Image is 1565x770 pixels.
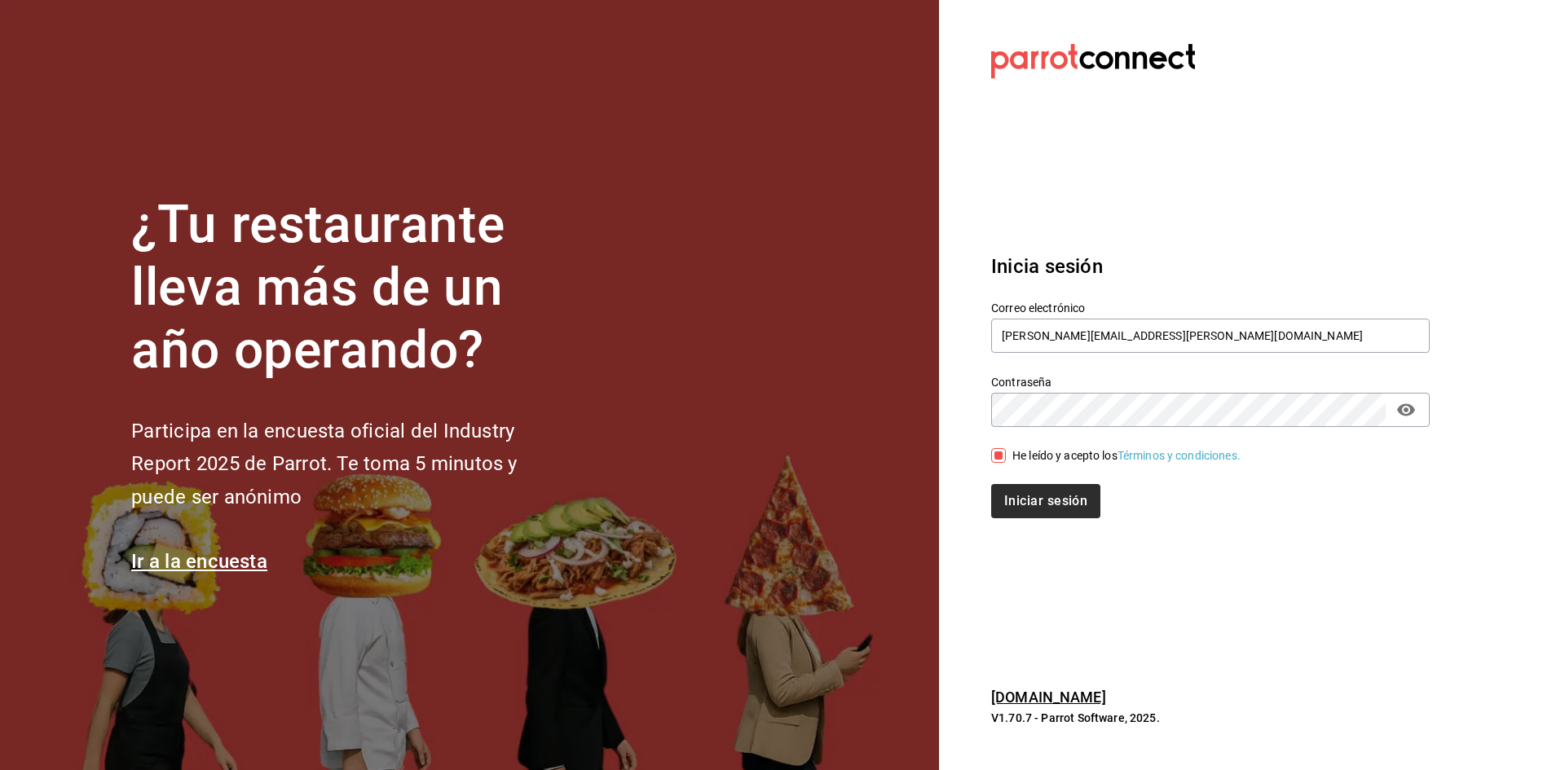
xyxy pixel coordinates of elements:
[1012,447,1241,464] div: He leído y acepto los
[991,710,1430,726] p: V1.70.7 - Parrot Software, 2025.
[991,319,1430,353] input: Ingresa tu correo electrónico
[131,415,571,514] h2: Participa en la encuesta oficial del Industry Report 2025 de Parrot. Te toma 5 minutos y puede se...
[991,302,1430,314] label: Correo electrónico
[131,194,571,381] h1: ¿Tu restaurante lleva más de un año operando?
[1392,396,1420,424] button: passwordField
[991,376,1430,388] label: Contraseña
[131,550,267,573] a: Ir a la encuesta
[991,484,1100,518] button: Iniciar sesión
[991,252,1430,281] h3: Inicia sesión
[991,689,1106,706] a: [DOMAIN_NAME]
[1118,449,1241,462] a: Términos y condiciones.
